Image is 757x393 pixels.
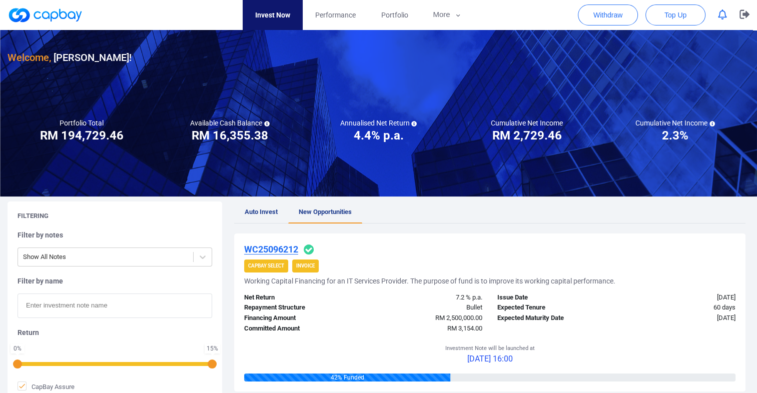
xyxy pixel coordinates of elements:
[8,51,51,63] span: Welcome,
[490,292,616,303] div: Issue Date
[40,127,124,143] h3: RM 194,729.46
[445,352,534,365] p: [DATE] 16:00
[192,127,268,143] h3: RM 16,355.38
[244,244,298,254] u: WC25096212
[245,208,278,215] span: Auto Invest
[237,323,363,334] div: Committed Amount
[296,263,315,268] strong: Invoice
[8,49,132,65] h3: [PERSON_NAME] !
[248,263,284,268] strong: CapBay Select
[445,344,534,353] p: Investment Note will be launched at
[60,118,104,127] h5: Portfolio Total
[662,127,688,143] h3: 2.3%
[616,292,743,303] div: [DATE]
[237,292,363,303] div: Net Return
[363,292,490,303] div: 7.2 % p.a.
[492,127,562,143] h3: RM 2,729.46
[13,345,23,351] div: 0 %
[340,118,417,127] h5: Annualised Net Return
[315,9,356,20] span: Performance
[18,328,212,337] h5: Return
[578,4,638,25] button: Withdraw
[491,118,563,127] h5: Cumulative Net Income
[18,211,49,220] h5: Filtering
[244,373,450,381] div: 42 % Funded
[18,230,212,239] h5: Filter by notes
[237,302,363,313] div: Repayment Structure
[490,302,616,313] div: Expected Tenure
[18,293,212,318] input: Enter investment note name
[635,118,715,127] h5: Cumulative Net Income
[353,127,403,143] h3: 4.4% p.a.
[381,9,408,20] span: Portfolio
[490,313,616,323] div: Expected Maturity Date
[435,314,482,321] span: RM 2,500,000.00
[616,302,743,313] div: 60 days
[447,324,482,332] span: RM 3,154.00
[244,276,615,285] h5: Working Capital Financing for an IT Services Provider. The purpose of fund is to improve its work...
[237,313,363,323] div: Financing Amount
[207,345,218,351] div: 15 %
[299,208,352,215] span: New Opportunities
[18,276,212,285] h5: Filter by name
[664,10,686,20] span: Top Up
[18,381,75,391] span: CapBay Assure
[190,118,270,127] h5: Available Cash Balance
[363,302,490,313] div: Bullet
[616,313,743,323] div: [DATE]
[645,4,705,25] button: Top Up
